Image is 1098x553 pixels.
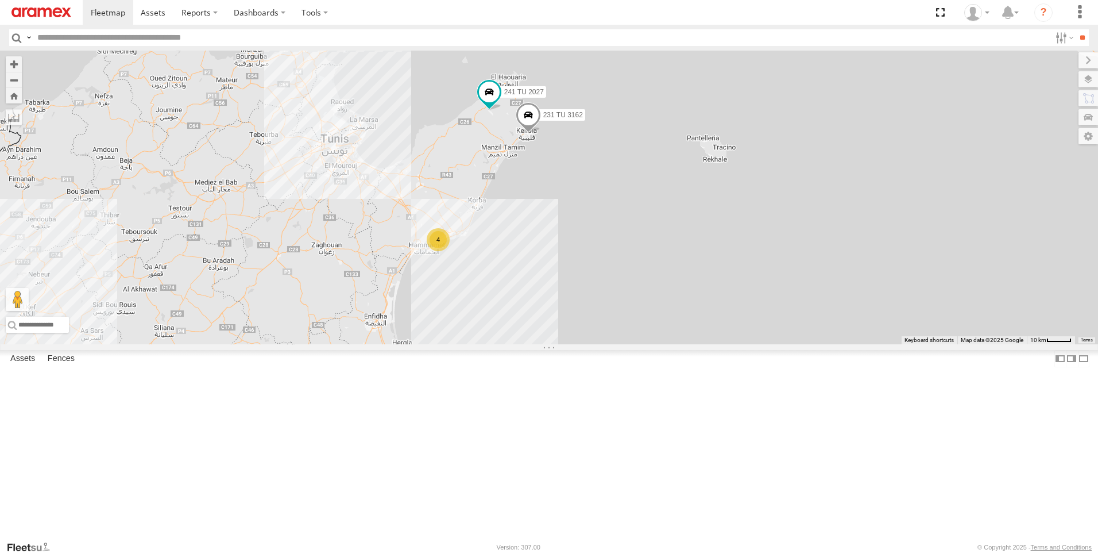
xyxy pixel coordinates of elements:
[1081,338,1093,343] a: Terms (opens in new tab)
[6,288,29,311] button: Drag Pegman onto the map to open Street View
[6,542,59,553] a: Visit our Website
[1054,350,1066,367] label: Dock Summary Table to the Left
[1027,336,1075,344] button: Map Scale: 10 km per 40 pixels
[6,72,22,88] button: Zoom out
[24,29,33,46] label: Search Query
[1051,29,1076,46] label: Search Filter Options
[427,228,450,251] div: 4
[1078,128,1098,144] label: Map Settings
[960,4,993,21] div: Zied Bensalem
[904,336,954,344] button: Keyboard shortcuts
[504,88,544,96] span: 241 TU 2027
[42,351,80,367] label: Fences
[11,7,71,17] img: aramex-logo.svg
[1066,350,1077,367] label: Dock Summary Table to the Right
[977,544,1092,551] div: © Copyright 2025 -
[6,109,22,125] label: Measure
[1030,337,1046,343] span: 10 km
[6,88,22,103] button: Zoom Home
[6,56,22,72] button: Zoom in
[5,351,41,367] label: Assets
[1034,3,1053,22] i: ?
[497,544,540,551] div: Version: 307.00
[961,337,1023,343] span: Map data ©2025 Google
[543,110,583,118] span: 231 TU 3162
[1078,350,1089,367] label: Hide Summary Table
[1031,544,1092,551] a: Terms and Conditions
